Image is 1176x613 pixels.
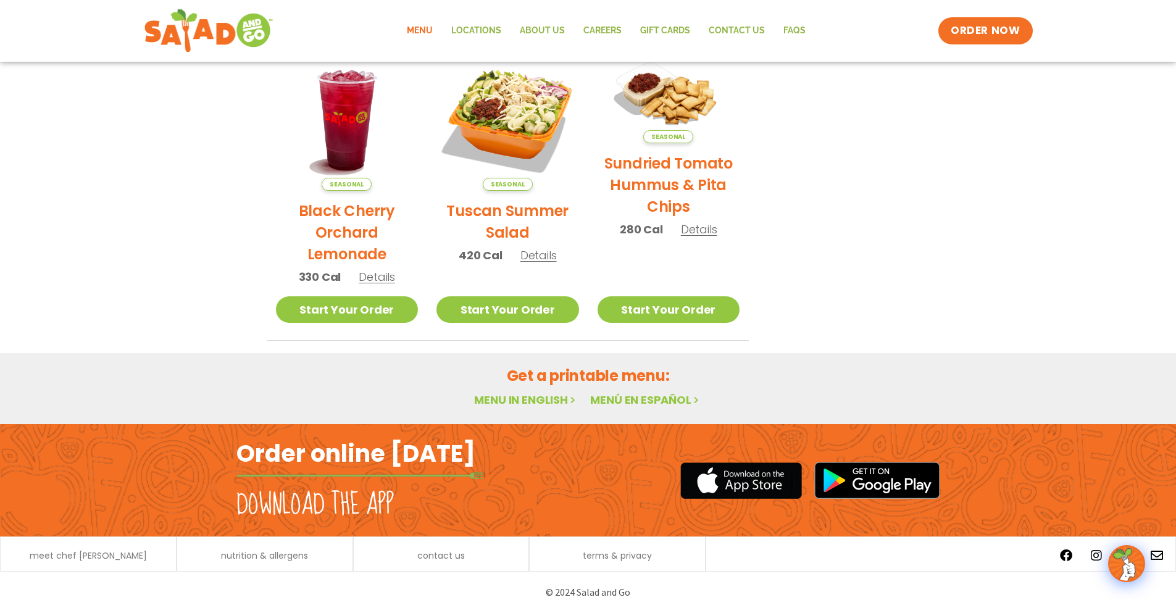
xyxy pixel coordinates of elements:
a: Start Your Order [436,296,579,323]
img: Product photo for Sundried Tomato Hummus & Pita Chips [598,49,740,144]
img: new-SAG-logo-768×292 [144,6,274,56]
a: Menu in English [474,392,578,407]
h2: Tuscan Summer Salad [436,200,579,243]
h2: Sundried Tomato Hummus & Pita Chips [598,152,740,217]
a: GIFT CARDS [631,17,699,45]
a: Locations [442,17,511,45]
a: nutrition & allergens [221,551,308,560]
img: Product photo for Tuscan Summer Salad [436,49,579,191]
img: wpChatIcon [1109,546,1144,581]
h2: Order online [DATE] [236,438,475,469]
a: FAQs [774,17,815,45]
span: 280 Cal [620,221,663,238]
a: contact us [417,551,465,560]
span: Details [681,222,717,237]
a: Menu [398,17,442,45]
img: google_play [814,462,940,499]
img: appstore [680,461,802,501]
img: Product photo for Black Cherry Orchard Lemonade [276,49,419,191]
a: Start Your Order [276,296,419,323]
a: Careers [574,17,631,45]
h2: Download the app [236,488,394,522]
a: terms & privacy [583,551,652,560]
a: About Us [511,17,574,45]
h2: Black Cherry Orchard Lemonade [276,200,419,265]
span: Seasonal [483,178,533,191]
a: meet chef [PERSON_NAME] [30,551,147,560]
span: Seasonal [322,178,372,191]
span: 420 Cal [459,247,503,264]
a: Start Your Order [598,296,740,323]
span: ORDER NOW [951,23,1020,38]
p: © 2024 Salad and Go [243,584,934,601]
span: Details [520,248,557,263]
span: Seasonal [643,130,693,143]
a: Menú en español [590,392,701,407]
span: Details [359,269,395,285]
span: 330 Cal [299,269,341,285]
h2: Get a printable menu: [267,365,910,386]
a: ORDER NOW [938,17,1032,44]
a: Contact Us [699,17,774,45]
img: fork [236,472,483,479]
nav: Menu [398,17,815,45]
